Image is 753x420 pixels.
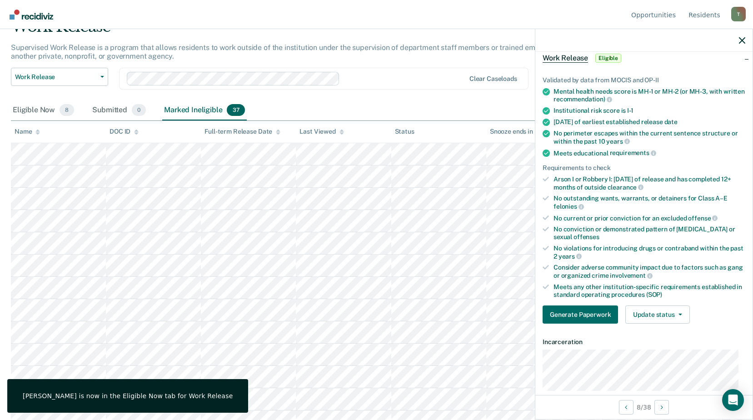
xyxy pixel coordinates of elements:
[60,104,74,116] span: 8
[554,88,745,103] div: Mental health needs score is MH-1 or MH-2 (or MH-3, with written
[543,338,745,346] dt: Incarceration
[490,128,541,135] div: Snooze ends in
[535,395,753,419] div: 8 / 38
[90,100,148,120] div: Submitted
[688,215,718,222] span: offense
[627,107,633,114] span: I-1
[162,100,246,120] div: Marked Ineligible
[23,392,233,400] div: [PERSON_NAME] is now in the Eligible Now tab for Work Release
[559,253,582,260] span: years
[554,203,584,210] span: felonies
[543,76,745,84] div: Validated by data from MOCIS and OP-II
[722,389,744,411] div: Open Intercom Messenger
[11,100,76,120] div: Eligible Now
[554,195,745,210] div: No outstanding wants, warrants, or detainers for Class A–E
[204,128,280,135] div: Full-term Release Date
[610,272,652,279] span: involvement
[654,400,669,415] button: Next Opportunity
[554,214,745,222] div: No current or prior conviction for an excluded
[554,130,745,145] div: No perimeter escapes within the current sentence structure or within the past 10
[132,104,146,116] span: 0
[543,305,618,324] button: Generate Paperwork
[469,75,517,83] div: Clear caseloads
[543,54,588,63] span: Work Release
[554,264,745,279] div: Consider adverse community impact due to factors such as gang or organized crime
[11,43,570,60] p: Supervised Work Release is a program that allows residents to work outside of the institution und...
[554,225,745,241] div: No conviction or demonstrated pattern of [MEDICAL_DATA] or sexual
[610,149,656,156] span: requirements
[625,305,689,324] button: Update status
[395,128,414,135] div: Status
[15,73,97,81] span: Work Release
[543,164,745,172] div: Requirements to check
[554,149,745,157] div: Meets educational
[608,184,644,191] span: clearance
[646,291,662,298] span: (SOP)
[595,54,621,63] span: Eligible
[15,128,40,135] div: Name
[227,104,244,116] span: 37
[554,107,745,115] div: Institutional risk score is
[554,283,745,299] div: Meets any other institution-specific requirements established in standard operating procedures
[554,95,612,103] span: recommendation)
[554,118,745,126] div: [DATE] of earliest established release
[11,17,576,43] div: Work Release
[554,175,745,191] div: Arson I or Robbery I: [DATE] of release and has completed 12+ months of outside
[573,233,599,240] span: offenses
[731,7,746,21] div: T
[619,400,633,415] button: Previous Opportunity
[664,118,678,125] span: date
[731,7,746,21] button: Profile dropdown button
[535,44,753,73] div: Work ReleaseEligible
[110,128,139,135] div: DOC ID
[606,138,629,145] span: years
[299,128,344,135] div: Last Viewed
[10,10,53,20] img: Recidiviz
[554,245,745,260] div: No violations for introducing drugs or contraband within the past 2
